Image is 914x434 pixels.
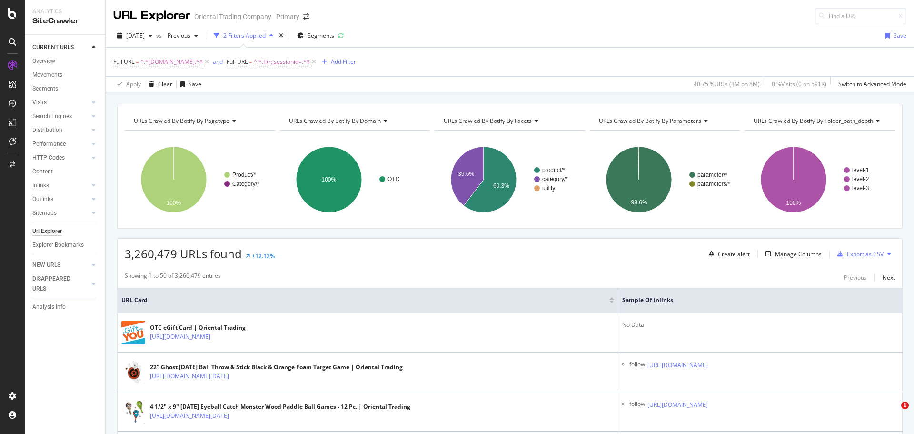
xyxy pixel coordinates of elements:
[113,28,156,43] button: [DATE]
[150,323,252,332] div: OTC eGift Card | Oriental Trading
[331,58,356,66] div: Add Filter
[697,172,727,178] text: parameter/*
[883,273,895,282] div: Next
[32,194,89,204] a: Outlinks
[754,117,873,125] span: URLs Crawled By Botify By folder_path_depth
[786,200,801,206] text: 100%
[280,138,429,221] div: A chart.
[125,138,274,221] svg: A chart.
[32,125,89,135] a: Distribution
[150,403,410,411] div: 4 1/2" x 9" [DATE] Eyeball Catch Monster Wood Paddle Ball Games - 12 Pc. | Oriental Trading
[882,28,906,43] button: Save
[629,360,645,370] div: follow
[254,55,310,69] span: ^.*.fltr;jsessionid=.*$
[718,250,750,258] div: Create alert
[32,56,55,66] div: Overview
[32,302,66,312] div: Analysis Info
[145,77,172,92] button: Clear
[232,181,259,187] text: Category/*
[164,31,190,40] span: Previous
[622,321,898,329] div: No Data
[844,272,867,283] button: Previous
[32,260,89,270] a: NEW URLS
[32,111,72,121] div: Search Engines
[493,182,509,189] text: 60.3%
[150,372,229,381] a: [URL][DOMAIN_NAME][DATE]
[622,296,884,304] span: Sample of Inlinks
[121,321,145,344] img: main image
[213,58,223,66] div: and
[32,181,49,191] div: Inlinks
[590,138,739,221] svg: A chart.
[32,56,99,66] a: Overview
[32,226,62,236] div: Url Explorer
[835,77,906,92] button: Switch to Advanced Mode
[542,176,568,182] text: category/*
[113,77,141,92] button: Apply
[542,185,555,192] text: utility
[629,400,645,410] div: follow
[113,8,190,24] div: URL Explorer
[156,31,164,40] span: vs
[289,117,381,125] span: URLs Crawled By Botify By domain
[134,117,229,125] span: URLs Crawled By Botify By pagetype
[132,113,267,129] h4: URLs Crawled By Botify By pagetype
[126,80,141,88] div: Apply
[32,139,66,149] div: Performance
[32,139,89,149] a: Performance
[901,402,909,409] span: 1
[113,58,134,66] span: Full URL
[287,113,422,129] h4: URLs Crawled By Botify By domain
[882,402,904,424] iframe: Intercom live chat
[321,176,336,183] text: 100%
[223,31,266,40] div: 2 Filters Applied
[32,208,89,218] a: Sitemaps
[318,56,356,68] button: Add Filter
[852,176,869,182] text: level-2
[210,28,277,43] button: 2 Filters Applied
[834,246,884,262] button: Export as CSV
[293,28,338,43] button: Segments
[444,117,532,125] span: URLs Crawled By Botify By facets
[844,273,867,282] div: Previous
[847,250,884,258] div: Export as CSV
[32,98,47,108] div: Visits
[167,200,181,206] text: 100%
[121,360,145,384] img: main image
[189,80,201,88] div: Save
[775,250,822,258] div: Manage Columns
[752,113,887,129] h4: URLs Crawled By Botify By folder_path_depth
[647,400,708,410] a: [URL][DOMAIN_NAME]
[32,84,58,94] div: Segments
[213,57,223,66] button: and
[32,194,53,204] div: Outlinks
[852,167,869,173] text: level-1
[745,138,894,221] svg: A chart.
[194,12,299,21] div: Oriental Trading Company - Primary
[32,70,99,80] a: Movements
[883,272,895,283] button: Next
[252,252,275,260] div: +12.12%
[232,172,256,178] text: Product/*
[303,13,309,20] div: arrow-right-arrow-left
[694,80,760,88] div: 40.75 % URLs ( 3M on 8M )
[852,185,869,192] text: level-3
[249,58,252,66] span: =
[435,138,584,221] svg: A chart.
[647,361,708,370] a: [URL][DOMAIN_NAME]
[121,296,607,304] span: URL Card
[772,80,826,88] div: 0 % Visits ( 0 on 591K )
[894,31,906,40] div: Save
[631,199,647,206] text: 99.6%
[150,332,210,342] a: [URL][DOMAIN_NAME]
[150,363,403,372] div: 22" Ghost [DATE] Ball Throw & Stick Black & Orange Foam Target Game | Oriental Trading
[32,8,98,16] div: Analytics
[32,226,99,236] a: Url Explorer
[597,113,732,129] h4: URLs Crawled By Botify By parameters
[32,16,98,27] div: SiteCrawler
[32,167,99,177] a: Content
